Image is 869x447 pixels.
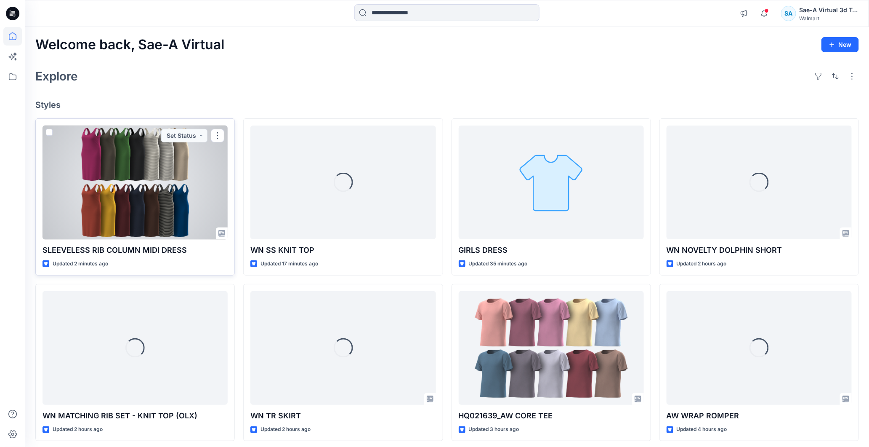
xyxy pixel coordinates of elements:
p: WN NOVELTY DOLPHIN SHORT [667,244,852,256]
p: Updated 3 hours ago [469,425,519,434]
div: Sae-A Virtual 3d Team [800,5,858,15]
p: Updated 35 minutes ago [469,260,528,268]
p: SLEEVELESS RIB COLUMN MIDI DRESS [43,244,228,256]
p: Updated 2 hours ago [260,425,311,434]
p: WN TR SKIRT [250,410,436,422]
p: HQ021639_AW CORE TEE [459,410,644,422]
h4: Styles [35,100,859,110]
p: GIRLS DRESS [459,244,644,256]
button: New [821,37,859,52]
p: Updated 4 hours ago [677,425,727,434]
h2: Welcome back, Sae-A Virtual [35,37,224,53]
p: Updated 2 hours ago [677,260,727,268]
p: AW WRAP ROMPER [667,410,852,422]
p: Updated 2 minutes ago [53,260,108,268]
a: SLEEVELESS RIB COLUMN MIDI DRESS [43,126,228,240]
div: Walmart [800,15,858,21]
div: SA [781,6,796,21]
p: Updated 17 minutes ago [260,260,318,268]
h2: Explore [35,70,78,83]
p: Updated 2 hours ago [53,425,103,434]
p: WN MATCHING RIB SET - KNIT TOP (OLX) [43,410,228,422]
p: WN SS KNIT TOP [250,244,436,256]
a: GIRLS DRESS [459,126,644,240]
a: HQ021639_AW CORE TEE [459,291,644,405]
